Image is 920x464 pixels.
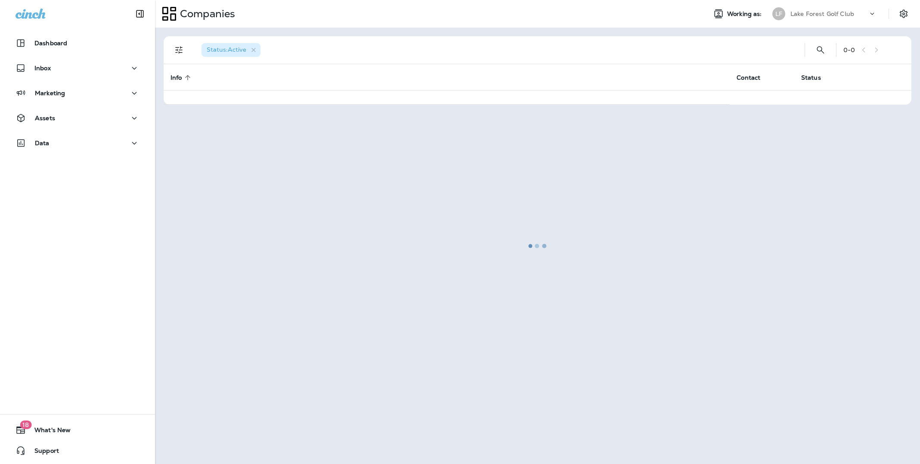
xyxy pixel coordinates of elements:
p: Marketing [35,90,65,97]
button: Data [9,134,146,152]
span: Support [26,447,59,458]
span: 18 [20,420,31,429]
button: Inbox [9,59,146,77]
p: Inbox [34,65,51,72]
button: Support [9,442,146,459]
p: Dashboard [34,40,67,47]
p: Assets [35,115,55,121]
button: Settings [896,6,911,22]
p: Data [35,140,50,146]
button: Assets [9,109,146,127]
p: Lake Forest Golf Club [790,10,854,17]
span: Working as: [727,10,764,18]
span: What's New [26,427,71,437]
button: Marketing [9,84,146,102]
button: 18What's New [9,421,146,439]
p: Companies [177,7,235,20]
button: Dashboard [9,34,146,52]
button: Collapse Sidebar [128,5,152,22]
div: LF [772,7,785,20]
